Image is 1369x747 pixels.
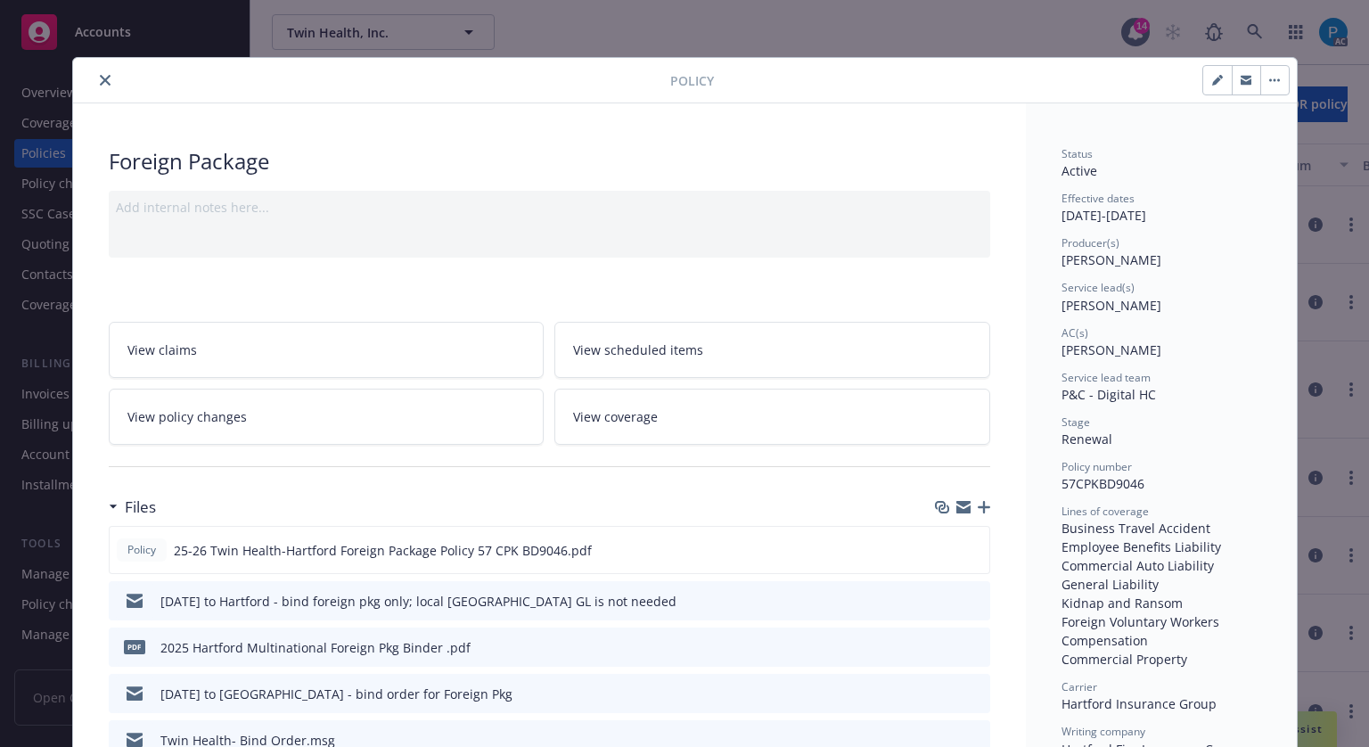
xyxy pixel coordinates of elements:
[1062,679,1097,694] span: Carrier
[1062,251,1161,268] span: [PERSON_NAME]
[174,541,592,560] span: 25-26 Twin Health-Hartford Foreign Package Policy 57 CPK BD9046.pdf
[1062,235,1119,250] span: Producer(s)
[109,389,545,445] a: View policy changes
[1062,325,1088,341] span: AC(s)
[967,638,983,657] button: preview file
[1062,415,1090,430] span: Stage
[1062,370,1151,385] span: Service lead team
[967,685,983,703] button: preview file
[966,541,982,560] button: preview file
[1062,594,1261,612] div: Kidnap and Ransom
[1062,724,1145,739] span: Writing company
[1062,297,1161,314] span: [PERSON_NAME]
[116,198,983,217] div: Add internal notes here...
[1062,519,1261,538] div: Business Travel Accident
[1062,191,1261,225] div: [DATE] - [DATE]
[124,640,145,653] span: pdf
[670,71,714,90] span: Policy
[1062,612,1261,650] div: Foreign Voluntary Workers Compensation
[1062,556,1261,575] div: Commercial Auto Liability
[1062,650,1261,669] div: Commercial Property
[1062,386,1156,403] span: P&C - Digital HC
[1062,459,1132,474] span: Policy number
[160,685,512,703] div: [DATE] to [GEOGRAPHIC_DATA] - bind order for Foreign Pkg
[1062,475,1144,492] span: 57CPKBD9046
[1062,280,1135,295] span: Service lead(s)
[109,146,990,176] div: Foreign Package
[554,322,990,378] a: View scheduled items
[939,638,953,657] button: download file
[1062,538,1261,556] div: Employee Benefits Liability
[573,341,703,359] span: View scheduled items
[1062,504,1149,519] span: Lines of coverage
[939,592,953,611] button: download file
[1062,431,1112,447] span: Renewal
[1062,162,1097,179] span: Active
[109,322,545,378] a: View claims
[1062,146,1093,161] span: Status
[938,541,952,560] button: download file
[939,685,953,703] button: download file
[160,592,676,611] div: [DATE] to Hartford - bind foreign pkg only; local [GEOGRAPHIC_DATA] GL is not needed
[967,592,983,611] button: preview file
[1062,341,1161,358] span: [PERSON_NAME]
[109,496,156,519] div: Files
[1062,695,1217,712] span: Hartford Insurance Group
[127,407,247,426] span: View policy changes
[124,542,160,558] span: Policy
[573,407,658,426] span: View coverage
[127,341,197,359] span: View claims
[160,638,471,657] div: 2025 Hartford Multinational Foreign Pkg Binder .pdf
[94,70,116,91] button: close
[125,496,156,519] h3: Files
[554,389,990,445] a: View coverage
[1062,575,1261,594] div: General Liability
[1062,191,1135,206] span: Effective dates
